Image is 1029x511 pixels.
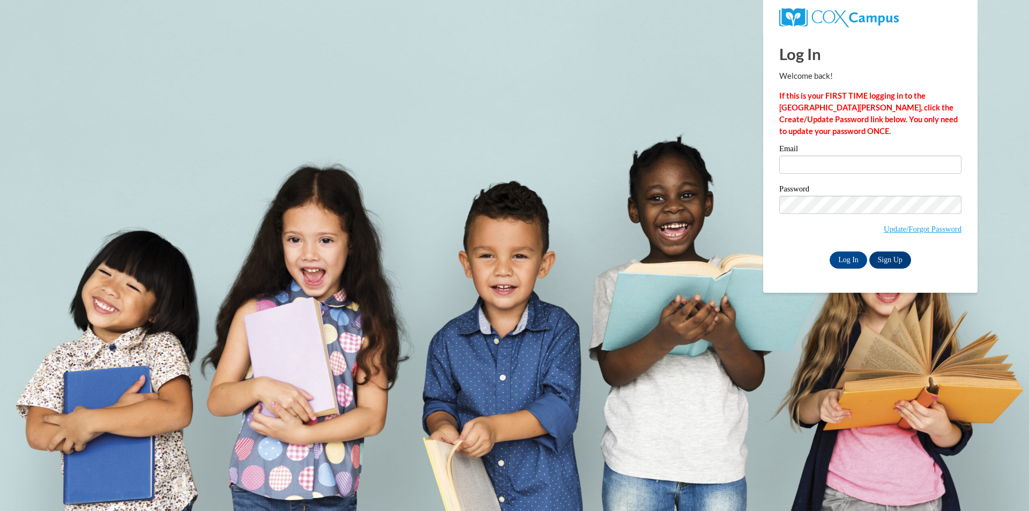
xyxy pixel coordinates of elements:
[869,251,911,269] a: Sign Up
[884,225,961,233] a: Update/Forgot Password
[779,145,961,155] label: Email
[779,43,961,65] h1: Log In
[779,12,899,21] a: COX Campus
[779,70,961,82] p: Welcome back!
[779,185,961,196] label: Password
[779,91,958,136] strong: If this is your FIRST TIME logging in to the [GEOGRAPHIC_DATA][PERSON_NAME], click the Create/Upd...
[830,251,867,269] input: Log In
[779,8,899,27] img: COX Campus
